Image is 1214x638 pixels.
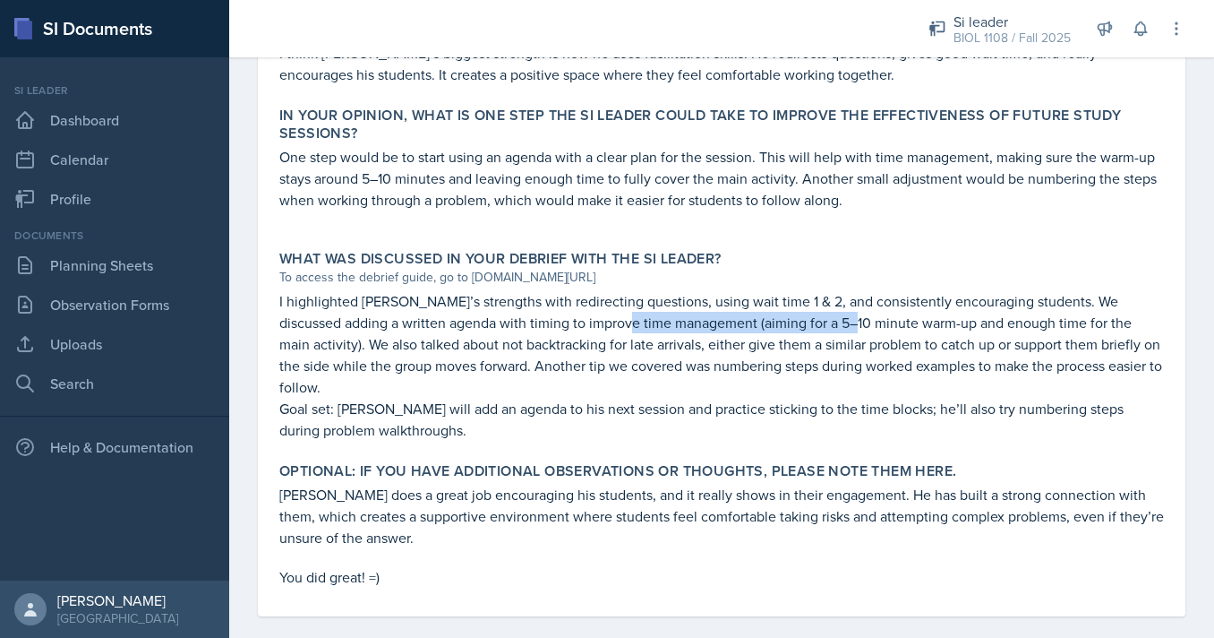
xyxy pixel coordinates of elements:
[279,484,1164,548] p: [PERSON_NAME] does a great job encouraging his students, and it really shows in their engagement....
[57,609,178,627] div: [GEOGRAPHIC_DATA]
[7,82,222,99] div: Si leader
[7,326,222,362] a: Uploads
[7,142,222,177] a: Calendar
[7,102,222,138] a: Dashboard
[57,591,178,609] div: [PERSON_NAME]
[279,268,1164,287] div: To access the debrief guide, go to [DOMAIN_NAME][URL]
[279,566,1164,588] p: You did great! =)
[7,228,222,244] div: Documents
[7,287,222,323] a: Observation Forms
[279,107,1164,142] label: In your opinion, what is ONE step the SI Leader could take to improve the effectiveness of future...
[7,247,222,283] a: Planning Sheets
[953,11,1071,32] div: Si leader
[7,366,222,401] a: Search
[279,250,722,268] label: What was discussed in your debrief with the SI Leader?
[279,290,1164,398] p: I highlighted [PERSON_NAME]’s strengths with redirecting questions, using wait time 1 & 2, and co...
[279,42,1164,85] p: I think [PERSON_NAME]’s biggest strength is how he uses facilitation skills. He redirects questio...
[279,398,1164,441] p: Goal set: [PERSON_NAME] will add an agenda to his next session and practice sticking to the time ...
[7,429,222,465] div: Help & Documentation
[279,462,956,480] label: Optional: If you have additional observations or thoughts, please note them here.
[953,29,1071,47] div: BIOL 1108 / Fall 2025
[279,146,1164,211] p: One step would be to start using an agenda with a clear plan for the session. This will help with...
[7,181,222,217] a: Profile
